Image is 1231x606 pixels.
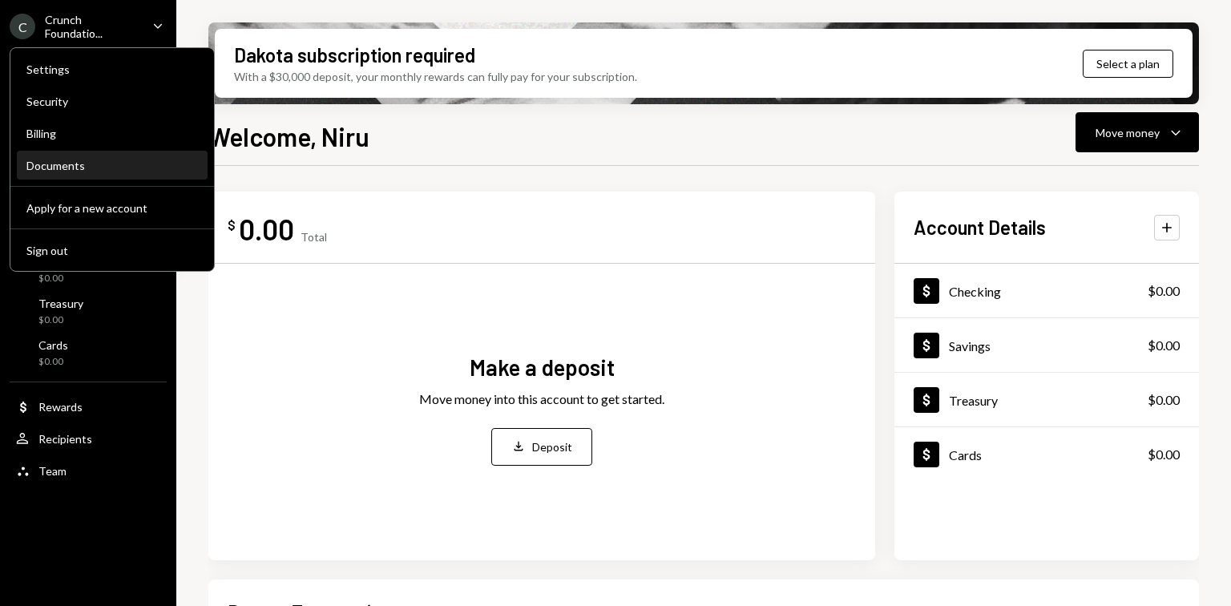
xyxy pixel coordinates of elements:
[10,424,167,453] a: Recipients
[1083,50,1173,78] button: Select a plan
[26,127,198,140] div: Billing
[38,338,68,352] div: Cards
[470,352,615,383] div: Make a deposit
[10,333,167,372] a: Cards$0.00
[894,264,1199,317] a: Checking$0.00
[491,428,592,466] button: Deposit
[914,214,1046,240] h2: Account Details
[1096,124,1160,141] div: Move money
[38,297,83,310] div: Treasury
[26,95,198,108] div: Security
[1148,390,1180,410] div: $0.00
[10,392,167,421] a: Rewards
[894,318,1199,372] a: Savings$0.00
[1076,112,1199,152] button: Move money
[26,244,198,257] div: Sign out
[228,217,236,233] div: $
[17,151,208,180] a: Documents
[1148,281,1180,301] div: $0.00
[26,159,198,172] div: Documents
[17,55,208,83] a: Settings
[10,14,35,39] div: C
[949,393,998,408] div: Treasury
[234,42,475,68] div: Dakota subscription required
[301,230,327,244] div: Total
[10,456,167,485] a: Team
[26,63,198,76] div: Settings
[532,438,572,455] div: Deposit
[239,211,294,247] div: 0.00
[17,119,208,147] a: Billing
[26,201,198,215] div: Apply for a new account
[208,120,369,152] h1: Welcome, Niru
[419,390,664,409] div: Move money into this account to get started.
[38,464,67,478] div: Team
[17,194,208,223] button: Apply for a new account
[1148,445,1180,464] div: $0.00
[234,68,637,85] div: With a $30,000 deposit, your monthly rewards can fully pay for your subscription.
[894,427,1199,481] a: Cards$0.00
[17,236,208,265] button: Sign out
[10,292,167,330] a: Treasury$0.00
[38,313,83,327] div: $0.00
[894,373,1199,426] a: Treasury$0.00
[949,447,982,463] div: Cards
[38,432,92,446] div: Recipients
[17,87,208,115] a: Security
[38,400,83,414] div: Rewards
[38,355,68,369] div: $0.00
[949,338,991,353] div: Savings
[949,284,1001,299] div: Checking
[38,272,77,285] div: $0.00
[45,13,139,40] div: Crunch Foundatio...
[1148,336,1180,355] div: $0.00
